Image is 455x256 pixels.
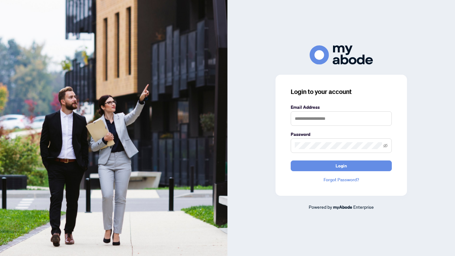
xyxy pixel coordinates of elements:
span: Enterprise [353,204,374,210]
span: Login [336,161,347,171]
span: Powered by [309,204,332,210]
button: Login [291,160,392,171]
h3: Login to your account [291,87,392,96]
label: Password [291,131,392,138]
span: eye-invisible [383,143,388,148]
a: Forgot Password? [291,176,392,183]
img: ma-logo [310,45,373,65]
label: Email Address [291,104,392,111]
a: myAbode [333,204,352,211]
